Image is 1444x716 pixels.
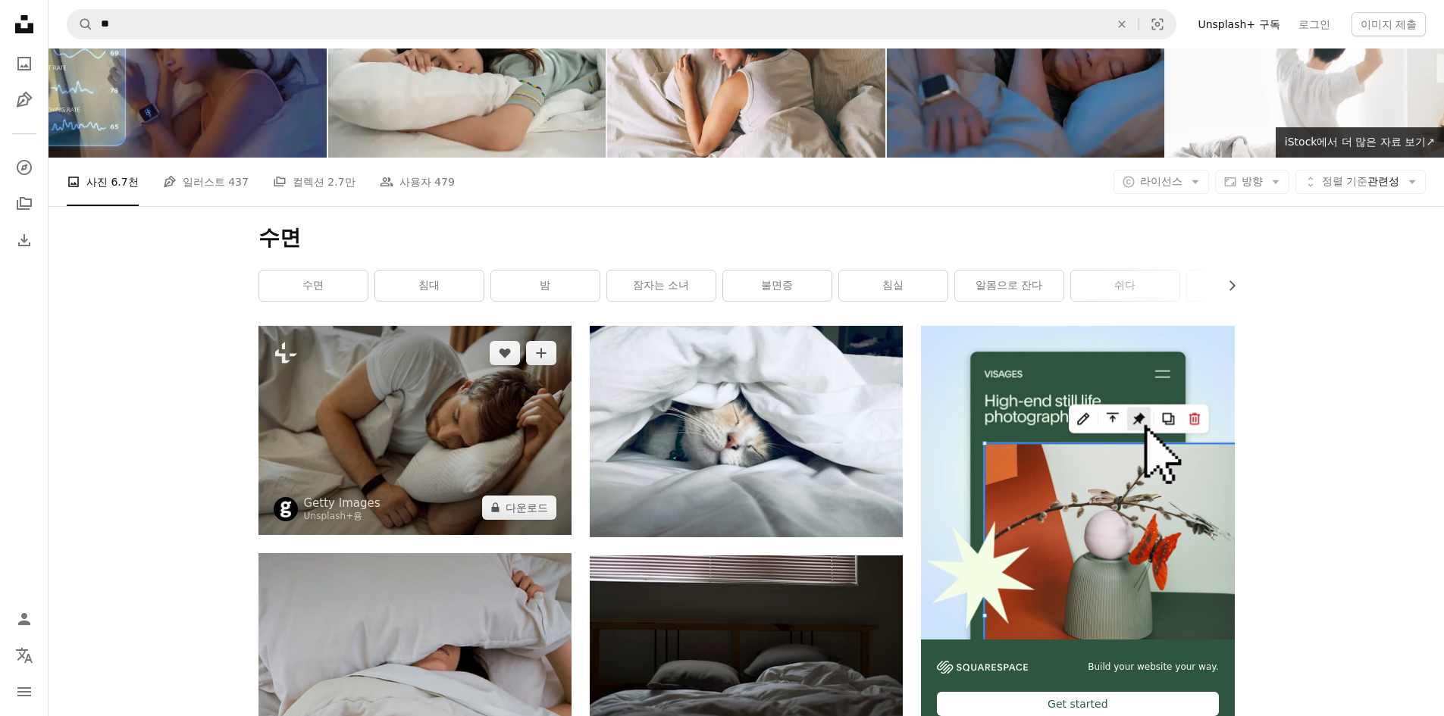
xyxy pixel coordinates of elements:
[490,341,520,365] button: 좋아요
[67,9,1176,39] form: 사이트 전체에서 이미지 찾기
[1285,136,1435,148] span: iStock에서 더 많은 자료 보기 ↗
[274,497,298,521] img: Getty Images의 프로필로 이동
[1242,175,1263,187] span: 방향
[258,424,572,437] a: 잘 생긴 젊은 남성이 침대에 누워 자고 있다
[937,661,1028,674] img: file-1606177908946-d1eed1cbe4f5image
[304,496,381,511] a: Getty Images
[1215,170,1289,194] button: 방향
[1322,175,1367,187] span: 정렬 기준
[9,604,39,634] a: 로그인 / 가입
[9,9,39,42] a: 홈 — Unsplash
[1105,10,1139,39] button: 삭제
[607,270,716,301] a: 잠자는 소녀
[67,10,93,39] button: Unsplash 검색
[9,85,39,115] a: 일러스트
[590,652,903,666] a: 빈 흰색과 회색 침대 세트
[1140,175,1182,187] span: 라이선스
[839,270,948,301] a: 침실
[491,270,600,301] a: 밤
[228,174,249,190] span: 437
[9,677,39,707] button: 메뉴
[1289,12,1339,36] a: 로그인
[1352,12,1426,36] button: 이미지 제출
[526,341,556,365] button: 컬렉션에 추가
[273,158,356,206] a: 컬렉션 2.7만
[375,270,484,301] a: 침대
[9,225,39,255] a: 다운로드 내역
[937,692,1218,716] div: Get started
[1088,661,1218,674] span: Build your website your way.
[590,326,903,537] img: white cat sleeps under white comforter
[380,158,455,206] a: 사용자 479
[163,158,249,206] a: 일러스트 437
[258,326,572,534] img: 잘 생긴 젊은 남성이 침대에 누워 자고 있다
[1114,170,1209,194] button: 라이선스
[723,270,832,301] a: 불면증
[1189,12,1289,36] a: Unsplash+ 구독
[1139,10,1176,39] button: 시각적 검색
[1071,270,1179,301] a: 쉬다
[9,48,39,79] a: 사진
[590,424,903,438] a: white cat sleeps under white comforter
[1295,170,1426,194] button: 정렬 기준관련성
[9,640,39,671] button: 언어
[921,326,1234,639] img: file-1723602894256-972c108553a7image
[434,174,455,190] span: 479
[482,496,556,520] button: 다운로드
[327,174,355,190] span: 2.7만
[1218,270,1235,301] button: 목록을 오른쪽으로 스크롤
[1276,127,1444,158] a: iStock에서 더 많은 자료 보기↗
[9,152,39,183] a: 탐색
[259,270,368,301] a: 수면
[304,511,354,521] a: Unsplash+
[258,224,1235,252] h1: 수면
[304,511,381,523] div: 용
[955,270,1063,301] a: 알몸으로 잔다
[1322,174,1399,189] span: 관련성
[1187,270,1295,301] a: 잠자는 밤
[9,189,39,219] a: 컬렉션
